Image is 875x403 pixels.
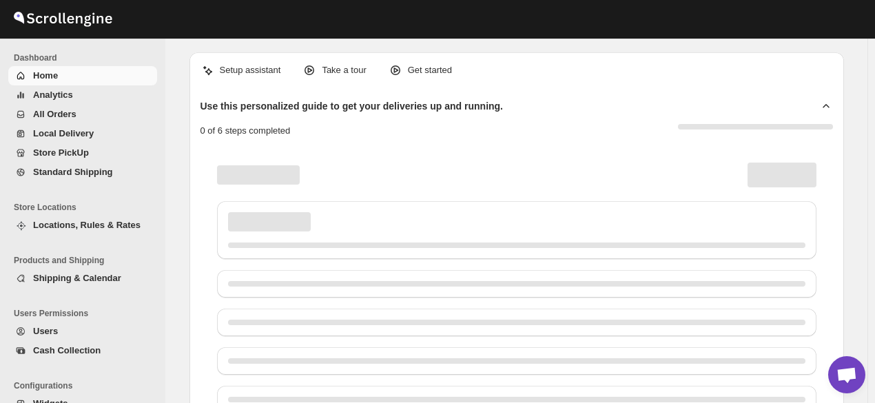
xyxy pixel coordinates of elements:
[8,216,157,235] button: Locations, Rules & Rates
[33,326,58,336] span: Users
[33,345,101,355] span: Cash Collection
[8,66,157,85] button: Home
[200,99,504,113] h2: Use this personalized guide to get your deliveries up and running.
[8,85,157,105] button: Analytics
[14,202,158,213] span: Store Locations
[33,273,121,283] span: Shipping & Calendar
[33,128,94,138] span: Local Delivery
[33,220,141,230] span: Locations, Rules & Rates
[220,63,281,77] p: Setup assistant
[33,90,73,100] span: Analytics
[14,52,158,63] span: Dashboard
[408,63,452,77] p: Get started
[14,380,158,391] span: Configurations
[33,109,76,119] span: All Orders
[200,124,291,138] p: 0 of 6 steps completed
[828,356,865,393] a: Open chat
[14,255,158,266] span: Products and Shipping
[33,167,113,177] span: Standard Shipping
[322,63,366,77] p: Take a tour
[8,105,157,124] button: All Orders
[8,341,157,360] button: Cash Collection
[33,147,89,158] span: Store PickUp
[14,308,158,319] span: Users Permissions
[8,269,157,288] button: Shipping & Calendar
[8,322,157,341] button: Users
[33,70,58,81] span: Home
